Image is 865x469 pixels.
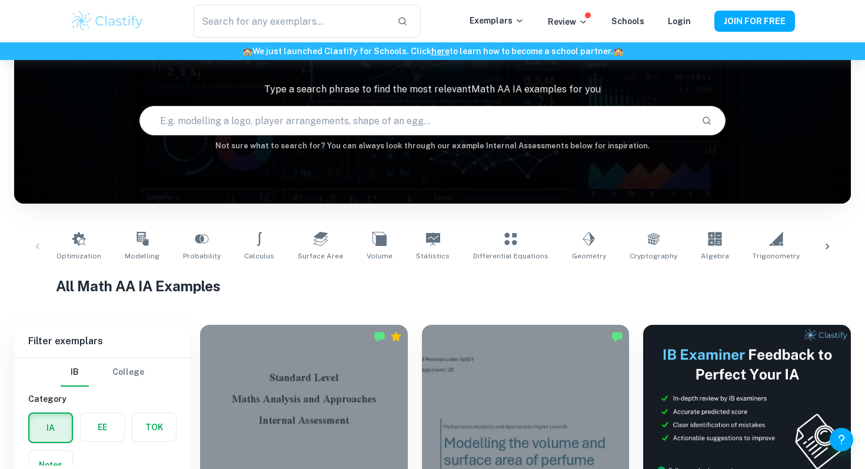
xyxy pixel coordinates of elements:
[112,358,144,387] button: College
[701,251,729,261] span: Algebra
[473,251,548,261] span: Differential Equations
[14,325,191,358] h6: Filter exemplars
[470,14,524,27] p: Exemplars
[194,5,388,38] input: Search for any exemplars...
[244,251,274,261] span: Calculus
[630,251,677,261] span: Cryptography
[374,331,385,342] img: Marked
[125,251,159,261] span: Modelling
[572,251,606,261] span: Geometry
[56,275,809,297] h1: All Math AA IA Examples
[611,16,644,26] a: Schools
[697,111,717,131] button: Search
[753,251,800,261] span: Trigonometry
[14,82,851,97] p: Type a search phrase to find the most relevant Math AA IA examples for you
[611,331,623,342] img: Marked
[14,140,851,152] h6: Not sure what to search for? You can always look through our example Internal Assessments below f...
[431,46,450,56] a: here
[28,393,177,405] h6: Category
[81,413,124,441] button: EE
[29,414,72,442] button: IA
[56,251,101,261] span: Optimization
[830,428,853,451] button: Help and Feedback
[140,104,691,137] input: E.g. modelling a logo, player arrangements, shape of an egg...
[183,251,221,261] span: Probability
[416,251,450,261] span: Statistics
[298,251,343,261] span: Surface Area
[613,46,623,56] span: 🏫
[367,251,392,261] span: Volume
[61,358,144,387] div: Filter type choice
[668,16,691,26] a: Login
[70,9,145,33] img: Clastify logo
[242,46,252,56] span: 🏫
[390,331,402,342] div: Premium
[548,15,588,28] p: Review
[2,45,863,58] h6: We just launched Clastify for Schools. Click to learn how to become a school partner.
[132,413,176,441] button: TOK
[61,358,89,387] button: IB
[714,11,795,32] button: JOIN FOR FREE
